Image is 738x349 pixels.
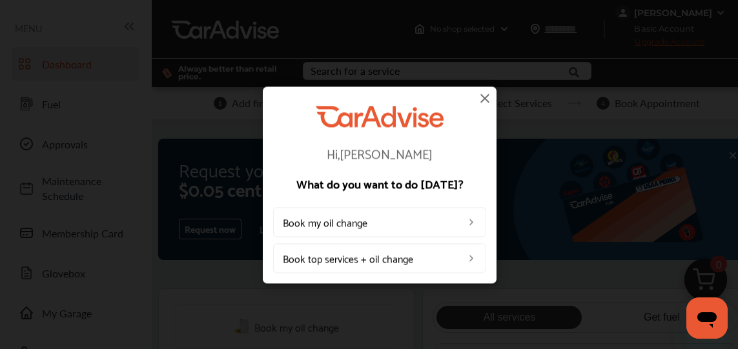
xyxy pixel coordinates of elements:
img: left_arrow_icon.0f472efe.svg [466,253,477,263]
a: Book top services + oil change [273,243,486,273]
p: Hi, [PERSON_NAME] [273,146,486,159]
img: left_arrow_icon.0f472efe.svg [466,217,477,227]
iframe: Button to launch messaging window [686,297,728,339]
a: Book my oil change [273,207,486,237]
p: What do you want to do [DATE]? [273,177,486,189]
img: close-icon.a004319c.svg [477,90,493,106]
img: CarAdvise Logo [316,106,444,127]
